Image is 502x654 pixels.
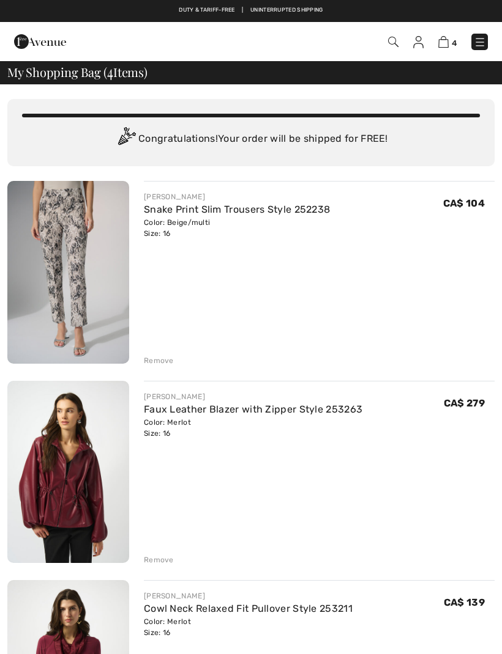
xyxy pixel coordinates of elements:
a: Cowl Neck Relaxed Fit Pullover Style 253211 [144,603,353,614]
div: Color: Merlot Size: 16 [144,417,362,439]
span: CA$ 139 [444,597,485,608]
div: [PERSON_NAME] [144,590,353,601]
a: 1ère Avenue [14,35,66,46]
a: Free shipping on orders over $99 [171,6,274,15]
span: CA$ 104 [443,197,485,209]
img: Congratulation2.svg [114,127,138,152]
img: Shopping Bag [438,36,449,48]
img: Snake Print Slim Trousers Style 252238 [7,181,129,364]
div: Color: Merlot Size: 16 [144,616,353,638]
div: Congratulations! Your order will be shipped for FREE! [22,127,480,152]
img: Menu [474,36,486,48]
span: 4 [107,63,113,79]
div: Color: Beige/multi Size: 16 [144,217,330,239]
a: Faux Leather Blazer with Zipper Style 253263 [144,403,362,415]
div: [PERSON_NAME] [144,391,362,402]
div: Remove [144,355,174,366]
span: 4 [452,39,457,48]
span: CA$ 279 [444,397,485,409]
img: My Info [413,36,424,48]
img: Search [388,37,399,47]
a: Free Returns [290,6,331,15]
img: Faux Leather Blazer with Zipper Style 253263 [7,381,129,563]
span: | [281,6,282,15]
a: 4 [438,34,457,49]
div: Remove [144,554,174,565]
span: My Shopping Bag ( Items) [7,66,148,78]
a: Snake Print Slim Trousers Style 252238 [144,204,330,215]
img: 1ère Avenue [14,29,66,54]
div: [PERSON_NAME] [144,191,330,202]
